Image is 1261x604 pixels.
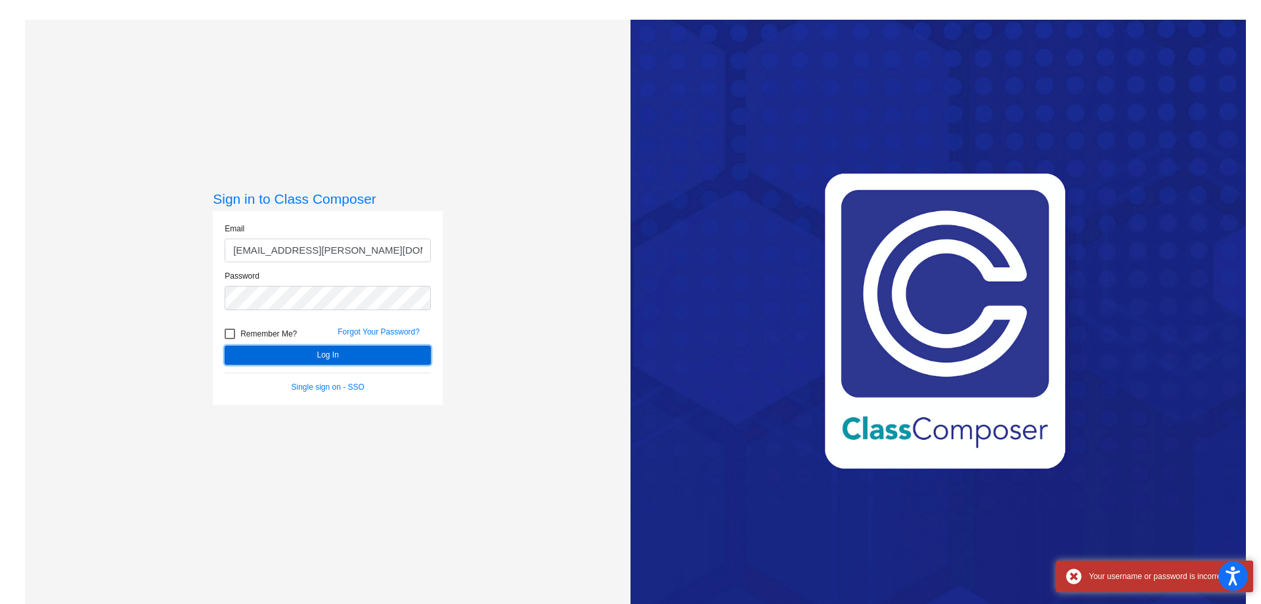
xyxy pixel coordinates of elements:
a: Forgot Your Password? [338,327,420,337]
a: Single sign on - SSO [292,383,365,392]
h3: Sign in to Class Composer [213,191,443,207]
label: Password [225,270,259,282]
button: Log In [225,346,431,365]
span: Remember Me? [240,326,297,342]
div: Your username or password is incorrect [1089,570,1243,582]
label: Email [225,223,244,235]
